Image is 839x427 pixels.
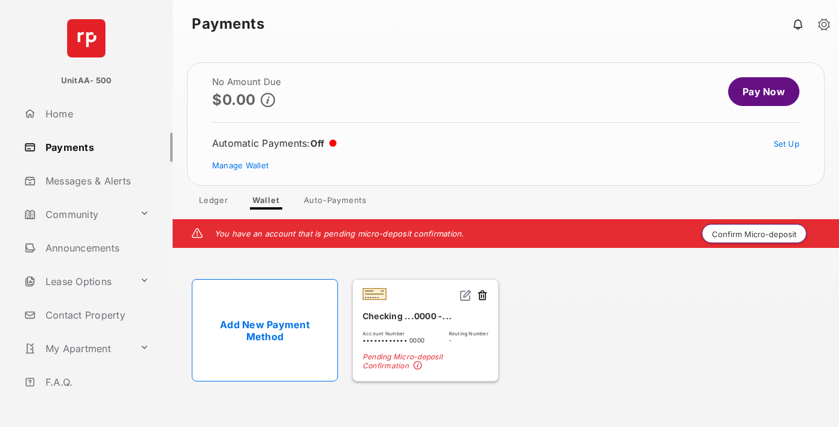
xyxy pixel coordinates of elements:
a: Community [19,200,135,229]
img: svg+xml;base64,PHN2ZyB4bWxucz0iaHR0cDovL3d3dy53My5vcmcvMjAwMC9zdmciIHdpZHRoPSI2NCIgaGVpZ2h0PSI2NC... [67,19,105,57]
span: - [449,337,488,344]
a: Add New Payment Method [192,279,338,381]
a: My Apartment [19,334,135,363]
span: Account Number [363,331,424,337]
a: Ledger [189,195,238,210]
span: Off [310,138,325,149]
h2: No Amount Due [212,77,281,87]
a: Messages & Alerts [19,166,173,195]
div: Checking ...0000 -... [363,306,488,326]
p: UnitAA- 500 [61,75,112,87]
a: Set Up [774,139,800,149]
em: You have an account that is pending micro-deposit confirmation. [215,229,464,238]
p: $0.00 [212,92,256,108]
a: Auto-Payments [294,195,376,210]
a: Home [19,99,173,128]
img: svg+xml;base64,PHN2ZyB2aWV3Qm94PSIwIDAgMjQgMjQiIHdpZHRoPSIxNiIgaGVpZ2h0PSIxNiIgZmlsbD0ibm9uZSIgeG... [460,289,472,301]
span: Routing Number [449,331,488,337]
a: Wallet [243,195,289,210]
strong: Payments [192,17,264,31]
div: Automatic Payments : [212,137,337,149]
a: Lease Options [19,267,135,296]
a: Announcements [19,234,173,262]
a: F.A.Q. [19,368,173,396]
a: Manage Wallet [212,160,268,170]
span: •••••••••••• 0000 [363,337,424,344]
a: Contact Property [19,301,173,329]
button: Confirm Micro-deposit [702,224,807,243]
a: Payments [19,133,173,162]
span: Pending Micro-deposit Confirmation [363,352,488,371]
